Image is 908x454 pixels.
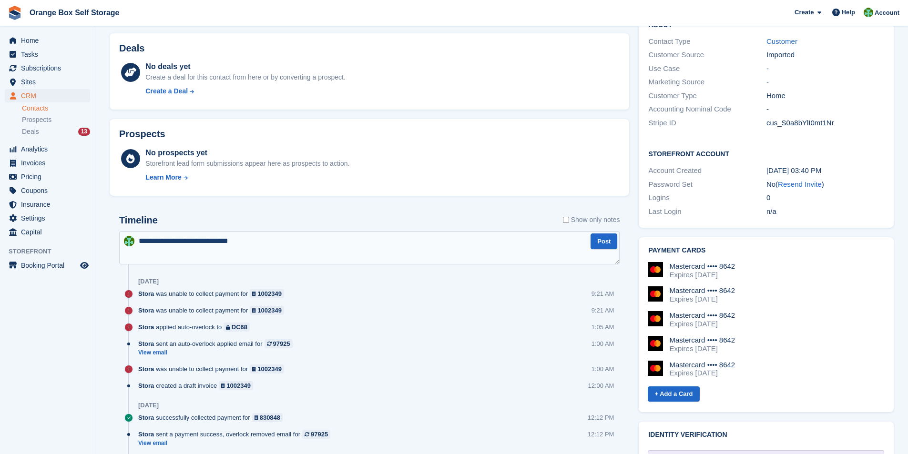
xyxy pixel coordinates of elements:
input: Show only notes [563,215,569,225]
a: menu [5,225,90,239]
a: Contacts [22,104,90,113]
a: + Add a Card [648,386,699,402]
div: 1:00 AM [592,339,614,348]
div: 1002349 [257,364,282,373]
a: Preview store [79,260,90,271]
div: cus_S0a8bYlI0mt1Nr [766,118,884,129]
div: Expires [DATE] [669,369,735,377]
span: Create [795,8,814,17]
div: Mastercard •••• 8642 [669,336,735,344]
a: Deals 13 [22,127,90,137]
img: Mastercard Logo [648,361,663,376]
a: Customer [766,37,797,45]
div: Home [766,91,884,101]
div: Mastercard •••• 8642 [669,286,735,295]
div: 1:05 AM [592,323,614,332]
img: Mastercard Logo [648,262,663,277]
a: DC68 [224,323,250,332]
div: 830848 [260,413,280,422]
span: Stora [138,323,154,332]
a: menu [5,212,90,225]
div: 1002349 [257,289,282,298]
div: Logins [648,192,766,203]
div: was unable to collect payment for [138,364,289,373]
img: Mastercard Logo [648,311,663,326]
span: Sites [21,75,78,89]
a: 1002349 [219,381,253,390]
div: 12:00 AM [588,381,614,390]
a: menu [5,198,90,211]
div: Customer Type [648,91,766,101]
div: Create a deal for this contact from here or by converting a prospect. [145,72,345,82]
div: Expires [DATE] [669,344,735,353]
a: menu [5,48,90,61]
span: Tasks [21,48,78,61]
img: Binder Bhardwaj [864,8,873,17]
a: menu [5,34,90,47]
div: 12:12 PM [588,413,614,422]
span: Help [842,8,855,17]
div: Account Created [648,165,766,176]
div: Expires [DATE] [669,271,735,279]
div: No deals yet [145,61,345,72]
span: Stora [138,413,154,422]
div: - [766,63,884,74]
div: Imported [766,50,884,61]
div: Contact Type [648,36,766,47]
span: Analytics [21,142,78,156]
a: menu [5,170,90,183]
div: - [766,77,884,88]
div: applied auto-overlock to [138,323,255,332]
span: CRM [21,89,78,102]
div: 1:00 AM [592,364,614,373]
img: Mastercard Logo [648,336,663,351]
div: DC68 [232,323,247,332]
a: 97925 [265,339,293,348]
h2: Deals [119,43,144,54]
div: successfully collected payment for [138,413,287,422]
span: Home [21,34,78,47]
div: 13 [78,128,90,136]
a: menu [5,75,90,89]
a: 830848 [252,413,283,422]
div: sent a payment success, overlock removed email for [138,430,335,439]
img: Binder Bhardwaj [124,236,134,246]
span: Stora [138,381,154,390]
div: 97925 [311,430,328,439]
div: Expires [DATE] [669,295,735,303]
span: Capital [21,225,78,239]
div: sent an auto-overlock applied email for [138,339,297,348]
a: Create a Deal [145,86,345,96]
img: stora-icon-8386f47178a22dfd0bd8f6a31ec36ba5ce8667c1dd55bd0f319d3a0aa187defe.svg [8,6,22,20]
h2: Timeline [119,215,158,226]
span: Prospects [22,115,51,124]
div: n/a [766,206,884,217]
span: Subscriptions [21,61,78,75]
h2: Identity verification [648,431,884,439]
div: Customer Source [648,50,766,61]
h2: Prospects [119,129,165,140]
div: Learn More [145,172,181,182]
h2: Storefront Account [648,149,884,158]
div: Use Case [648,63,766,74]
a: menu [5,184,90,197]
div: No [766,179,884,190]
span: Pricing [21,170,78,183]
span: Booking Portal [21,259,78,272]
div: [DATE] 03:40 PM [766,165,884,176]
div: No prospects yet [145,147,349,159]
div: Password Set [648,179,766,190]
div: Mastercard •••• 8642 [669,262,735,271]
span: Stora [138,306,154,315]
h2: Payment cards [648,247,884,254]
a: View email [138,349,297,357]
a: View email [138,439,335,447]
div: Storefront lead form submissions appear here as prospects to action. [145,159,349,169]
span: Coupons [21,184,78,197]
span: ( ) [775,180,824,188]
span: Stora [138,289,154,298]
span: Account [875,8,899,18]
a: Orange Box Self Storage [26,5,123,20]
a: Prospects [22,115,90,125]
span: Stora [138,364,154,373]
